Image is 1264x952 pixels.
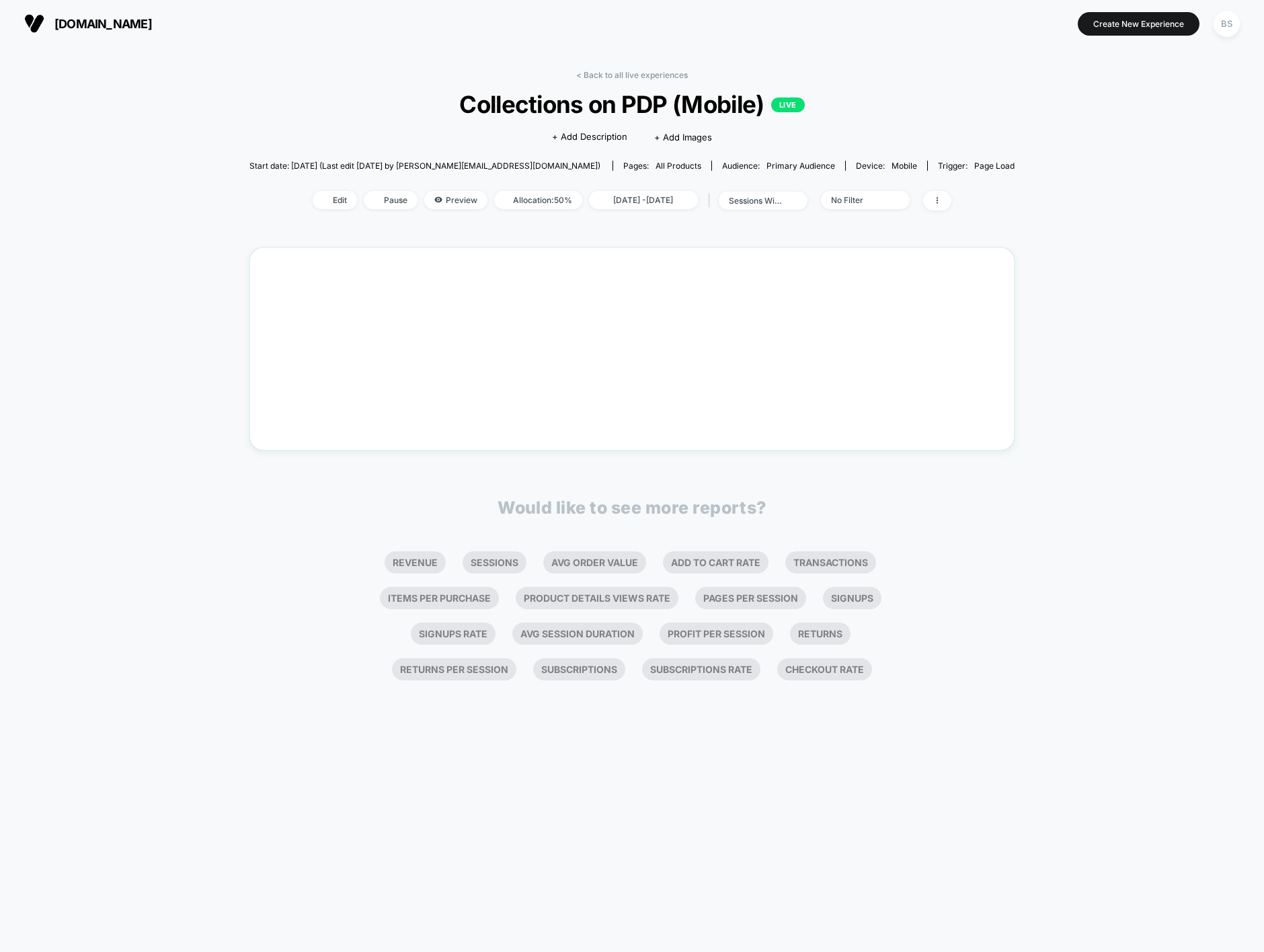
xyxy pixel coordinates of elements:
[424,191,487,209] span: Preview
[498,498,766,518] p: Would like to see more reports?
[411,623,496,645] li: Signups Rate
[552,130,627,144] span: + Add Description
[777,658,872,680] li: Checkout Rate
[705,191,719,210] span: |
[512,623,643,645] li: Avg Session Duration
[660,623,773,645] li: Profit Per Session
[1078,12,1199,36] button: Create New Experience
[1214,11,1240,37] div: BS
[823,587,881,609] li: Signups
[288,90,976,118] span: Collections on PDP (Mobile)
[380,587,499,609] li: Items Per Purchase
[642,658,760,680] li: Subscriptions Rate
[1210,10,1244,38] button: BS
[543,551,646,573] li: Avg Order Value
[516,587,678,609] li: Product Details Views Rate
[494,191,582,209] span: Allocation: 50%
[589,191,698,209] span: [DATE] - [DATE]
[729,196,783,206] div: sessions with impression
[974,161,1015,171] span: Page Load
[533,658,625,680] li: Subscriptions
[785,551,876,573] li: Transactions
[654,132,712,143] span: + Add Images
[623,161,701,171] div: Pages:
[766,161,835,171] span: Primary Audience
[313,191,357,209] span: Edit
[695,587,806,609] li: Pages Per Session
[24,13,44,34] img: Visually logo
[656,161,701,171] span: all products
[576,70,688,80] a: < Back to all live experiences
[892,161,917,171] span: mobile
[845,161,927,171] span: Device:
[722,161,835,171] div: Audience:
[249,161,600,171] span: Start date: [DATE] (Last edit [DATE] by [PERSON_NAME][EMAIL_ADDRESS][DOMAIN_NAME])
[392,658,516,680] li: Returns Per Session
[663,551,768,573] li: Add To Cart Rate
[938,161,1015,171] div: Trigger:
[385,551,446,573] li: Revenue
[771,97,805,112] p: LIVE
[20,13,156,34] button: [DOMAIN_NAME]
[54,17,152,31] span: [DOMAIN_NAME]
[463,551,526,573] li: Sessions
[364,191,418,209] span: Pause
[790,623,851,645] li: Returns
[831,195,885,205] div: No Filter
